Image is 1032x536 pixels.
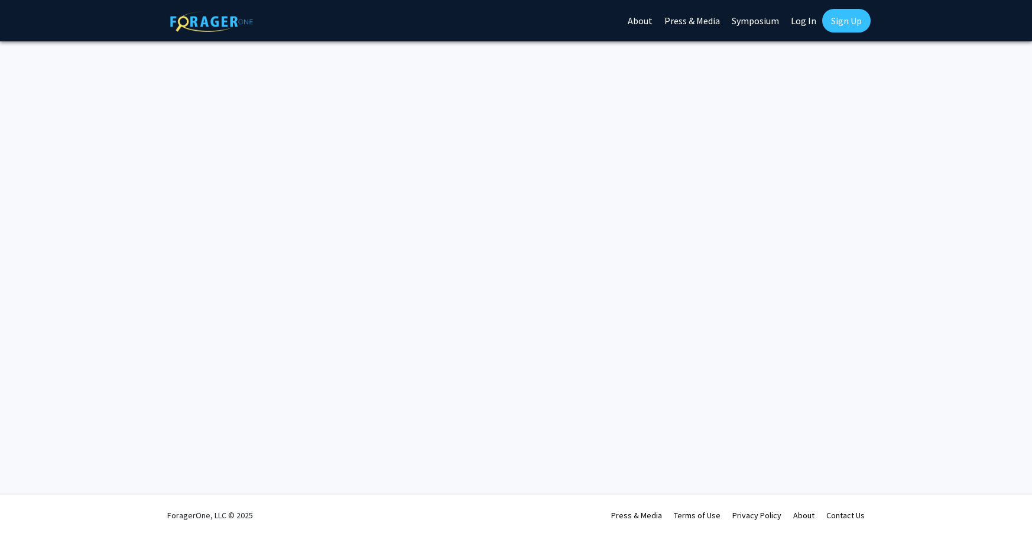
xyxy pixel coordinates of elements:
div: ForagerOne, LLC © 2025 [167,495,253,536]
a: About [793,510,814,521]
a: Terms of Use [674,510,721,521]
a: Press & Media [611,510,662,521]
a: Sign Up [822,9,871,33]
img: ForagerOne Logo [170,11,253,32]
a: Privacy Policy [732,510,781,521]
a: Contact Us [826,510,865,521]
